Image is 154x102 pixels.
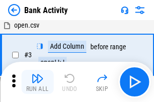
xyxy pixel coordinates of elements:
[96,72,108,84] img: Skip
[121,6,129,14] img: Support
[24,6,68,15] div: Bank Activity
[96,86,109,92] div: Skip
[86,70,118,94] button: Skip
[126,74,142,90] img: Main button
[110,43,126,51] div: range
[48,41,86,53] div: Add Column
[24,51,32,59] span: # 3
[26,86,49,92] div: Run All
[90,43,109,51] div: before
[21,70,54,94] button: Run All
[134,4,146,16] img: Settings menu
[14,21,39,29] span: open.csv
[38,57,67,69] div: open!J:J
[31,72,43,84] img: Run All
[8,4,20,16] img: Back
